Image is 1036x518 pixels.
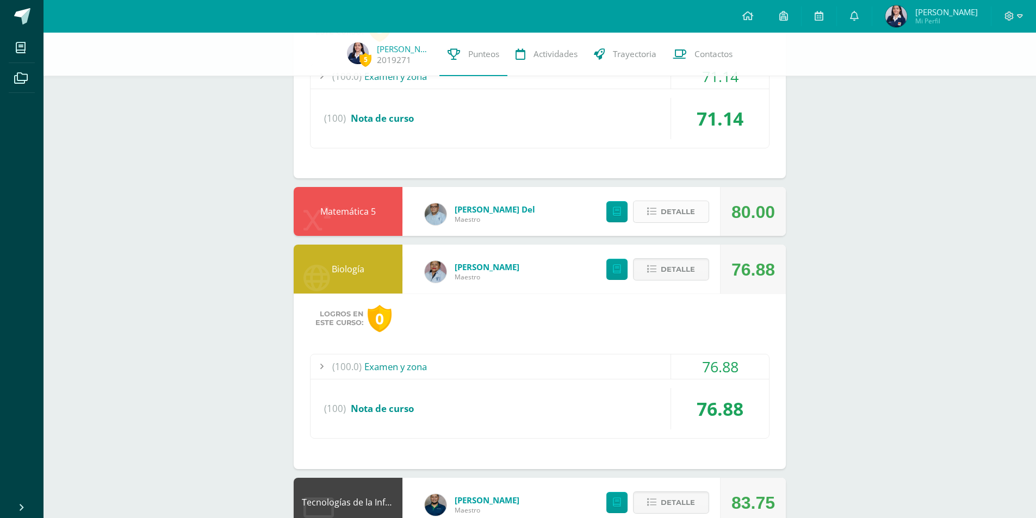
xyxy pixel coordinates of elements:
[455,495,519,505] span: [PERSON_NAME]
[694,48,733,60] span: Contactos
[661,492,695,513] span: Detalle
[324,98,346,139] span: (100)
[665,33,741,76] a: Contactos
[294,245,402,294] div: Biología
[347,42,369,64] img: 2d846379f03ebe82ef7bc4fec79bba82.png
[351,402,414,415] span: Nota de curso
[455,505,519,515] span: Maestro
[586,33,665,76] a: Trayectoria
[671,354,769,379] div: 76.88
[311,354,769,379] div: Examen y zona
[671,98,769,139] div: 71.14
[377,54,411,66] a: 2019271
[439,33,507,76] a: Punteos
[377,43,431,54] a: [PERSON_NAME]
[315,310,363,327] span: Logros en este curso:
[633,491,709,514] button: Detalle
[661,259,695,279] span: Detalle
[731,188,775,236] div: 80.00
[425,494,446,516] img: d75c63bec02e1283ee24e764633d115c.png
[533,48,578,60] span: Actividades
[455,261,519,272] span: [PERSON_NAME]
[633,201,709,223] button: Detalle
[425,261,446,283] img: f9f79b6582c409e48e29a3a1ed6b6674.png
[671,388,769,429] div: 76.88
[368,305,392,333] div: 0
[294,187,402,236] div: Matemática 5
[885,5,907,27] img: 2d846379f03ebe82ef7bc4fec79bba82.png
[613,48,656,60] span: Trayectoria
[455,272,519,282] span: Maestro
[455,215,535,224] span: Maestro
[324,388,346,429] span: (100)
[915,7,978,17] span: [PERSON_NAME]
[359,53,371,66] span: 5
[455,204,535,215] span: [PERSON_NAME] del
[731,245,775,294] div: 76.88
[915,16,978,26] span: Mi Perfil
[661,202,695,222] span: Detalle
[351,112,414,124] span: Nota de curso
[507,33,586,76] a: Actividades
[425,203,446,225] img: 9bda7905687ab488ca4bd408901734b0.png
[332,354,362,379] span: (100.0)
[633,258,709,280] button: Detalle
[468,48,499,60] span: Punteos
[332,64,362,89] span: (100.0)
